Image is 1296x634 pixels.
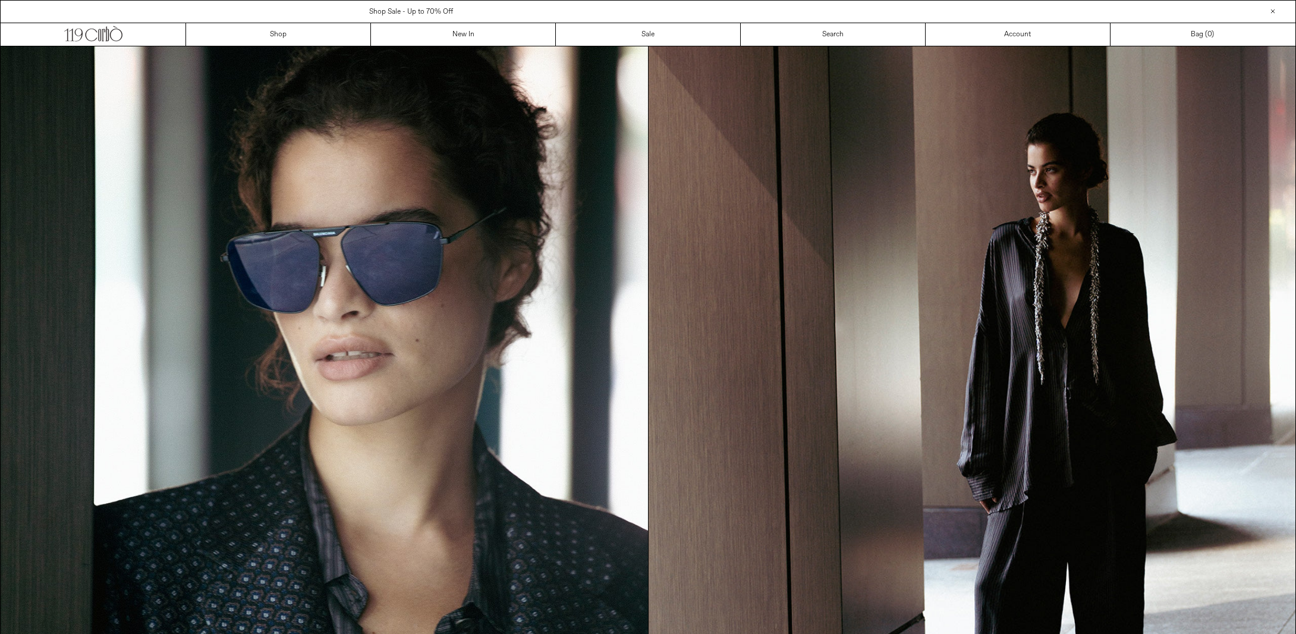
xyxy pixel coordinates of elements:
span: 0 [1207,30,1212,39]
a: Search [741,23,926,46]
a: Account [926,23,1111,46]
a: Shop [186,23,371,46]
a: Bag () [1111,23,1295,46]
span: ) [1207,29,1214,40]
a: Sale [556,23,741,46]
a: New In [371,23,556,46]
a: Shop Sale - Up to 70% Off [369,7,453,17]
